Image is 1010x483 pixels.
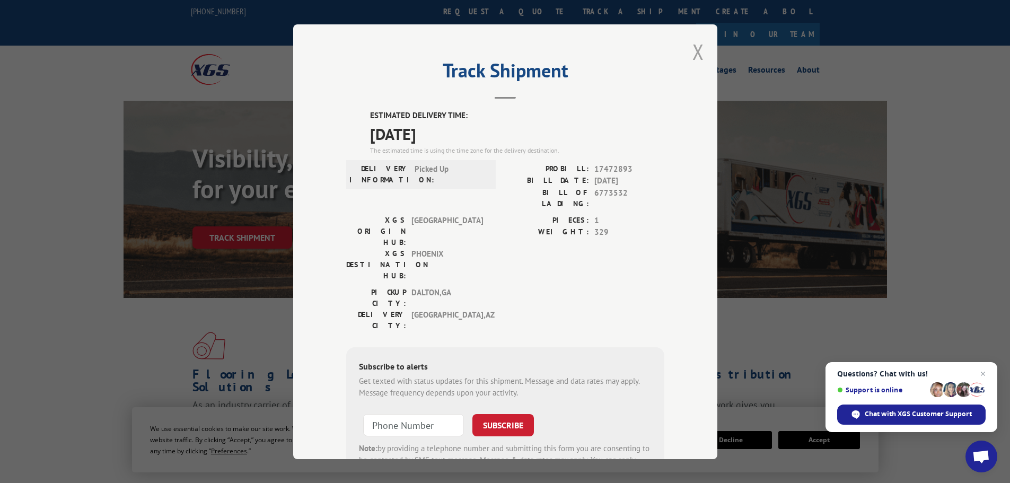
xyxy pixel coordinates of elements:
div: Open chat [965,441,997,472]
div: Chat with XGS Customer Support [837,405,986,425]
label: PIECES: [505,214,589,226]
label: BILL DATE: [505,175,589,187]
label: XGS DESTINATION HUB: [346,248,406,281]
span: 17472893 [594,163,664,175]
div: Subscribe to alerts [359,359,652,375]
label: PROBILL: [505,163,589,175]
label: PICKUP CITY: [346,286,406,309]
button: Close modal [692,38,704,66]
span: [GEOGRAPHIC_DATA] [411,214,483,248]
button: SUBSCRIBE [472,414,534,436]
label: DELIVERY CITY: [346,309,406,331]
h2: Track Shipment [346,63,664,83]
span: Questions? Chat with us! [837,370,986,378]
span: PHOENIX [411,248,483,281]
strong: Note: [359,443,377,453]
span: [DATE] [594,175,664,187]
label: WEIGHT: [505,226,589,239]
span: Chat with XGS Customer Support [865,409,972,419]
span: Support is online [837,386,926,394]
div: The estimated time is using the time zone for the delivery destination. [370,145,664,155]
label: ESTIMATED DELIVERY TIME: [370,110,664,122]
input: Phone Number [363,414,464,436]
span: [GEOGRAPHIC_DATA] , AZ [411,309,483,331]
span: [DATE] [370,121,664,145]
label: XGS ORIGIN HUB: [346,214,406,248]
label: BILL OF LADING: [505,187,589,209]
span: 329 [594,226,664,239]
div: by providing a telephone number and submitting this form you are consenting to be contacted by SM... [359,442,652,478]
div: Get texted with status updates for this shipment. Message and data rates may apply. Message frequ... [359,375,652,399]
span: Picked Up [415,163,486,185]
span: 6773532 [594,187,664,209]
span: 1 [594,214,664,226]
span: Close chat [977,367,989,380]
span: DALTON , GA [411,286,483,309]
label: DELIVERY INFORMATION: [349,163,409,185]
